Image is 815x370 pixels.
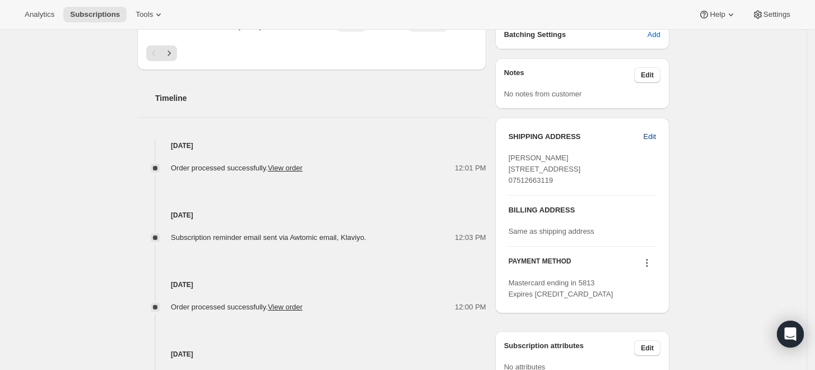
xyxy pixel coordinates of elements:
span: Analytics [25,10,54,19]
button: Subscriptions [63,7,127,22]
a: View order [268,164,302,172]
h4: [DATE] [137,349,486,360]
h4: [DATE] [137,279,486,290]
span: No notes from customer [504,90,582,98]
h6: Batching Settings [504,29,648,40]
span: Subscription reminder email sent via Awtomic email, Klaviyo. [171,233,366,242]
span: Add [648,29,660,40]
span: 12:00 PM [455,302,486,313]
h3: Subscription attributes [504,340,635,356]
span: Mastercard ending in 5813 Expires [CREDIT_CARD_DATA] [509,279,613,298]
span: Order processed successfully. [171,303,302,311]
button: Edit [637,128,663,146]
span: Help [710,10,725,19]
h3: BILLING ADDRESS [509,205,656,216]
span: Same as shipping address [509,227,594,235]
nav: Pagination [146,45,477,61]
button: Next [161,45,177,61]
button: Tools [129,7,171,22]
span: 12:03 PM [455,232,486,243]
button: Settings [746,7,797,22]
span: Tools [136,10,153,19]
button: Edit [634,67,660,83]
h2: Timeline [155,92,486,104]
span: Settings [763,10,790,19]
span: 12:01 PM [455,163,486,174]
a: View order [268,303,302,311]
h3: Notes [504,67,635,83]
button: Add [641,26,667,44]
button: Analytics [18,7,61,22]
button: Edit [634,340,660,356]
span: Edit [641,344,654,353]
span: [PERSON_NAME] [STREET_ADDRESS] 07512663119 [509,154,581,184]
span: Edit [644,131,656,142]
div: Open Intercom Messenger [777,321,804,348]
h3: SHIPPING ADDRESS [509,131,644,142]
h4: [DATE] [137,210,486,221]
span: Edit [641,71,654,80]
h3: PAYMENT METHOD [509,257,571,272]
button: Help [692,7,743,22]
h4: [DATE] [137,140,486,151]
span: Order processed successfully. [171,164,302,172]
span: Subscriptions [70,10,120,19]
